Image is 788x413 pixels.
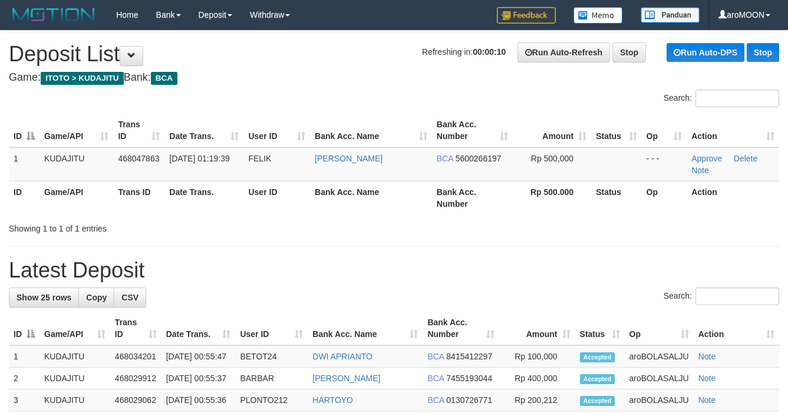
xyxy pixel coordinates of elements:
span: FELIK [248,154,271,163]
td: [DATE] 00:55:37 [161,368,236,389]
th: Date Trans.: activate to sort column ascending [164,114,243,147]
td: PLONTO212 [235,389,308,411]
img: panduan.png [641,7,700,23]
th: Bank Acc. Name [310,181,432,214]
span: BCA [427,395,444,405]
strong: 00:00:10 [473,47,506,57]
th: Action: activate to sort column ascending [687,114,779,147]
td: KUDAJITU [39,389,110,411]
td: - - - [642,147,687,181]
a: Copy [78,288,114,308]
a: Note [698,395,716,405]
span: Accepted [580,396,615,406]
th: Action [687,181,779,214]
th: User ID [243,181,310,214]
h1: Deposit List [9,42,779,66]
td: 468034201 [110,345,161,368]
div: Showing 1 to 1 of 1 entries [9,218,319,234]
a: Delete [734,154,757,163]
td: KUDAJITU [39,345,110,368]
h1: Latest Deposit [9,259,779,282]
td: [DATE] 00:55:47 [161,345,236,368]
th: Date Trans. [164,181,243,214]
th: Op [642,181,687,214]
td: Rp 200,212 [499,389,575,411]
th: Date Trans.: activate to sort column ascending [161,312,236,345]
span: CSV [121,293,139,302]
td: 468029912 [110,368,161,389]
a: Stop [747,43,779,62]
th: Amount: activate to sort column ascending [513,114,591,147]
th: Bank Acc. Number: activate to sort column ascending [423,312,499,345]
td: aroBOLASALJU [625,345,694,368]
a: DWI APRIANTO [312,352,372,361]
span: BCA [427,374,444,383]
th: Op: activate to sort column ascending [625,312,694,345]
span: BCA [437,154,453,163]
a: Note [698,352,716,361]
td: 468029062 [110,389,161,411]
span: Copy 7455193044 to clipboard [446,374,492,383]
span: Copy [86,293,107,302]
span: [DATE] 01:19:39 [169,154,229,163]
input: Search: [695,288,779,305]
span: Accepted [580,352,615,362]
label: Search: [664,90,779,107]
a: CSV [114,288,146,308]
th: Game/API: activate to sort column ascending [39,312,110,345]
span: Accepted [580,374,615,384]
th: Trans ID [113,181,164,214]
td: 2 [9,368,39,389]
td: Rp 400,000 [499,368,575,389]
span: 468047863 [118,154,159,163]
th: Game/API [39,181,113,214]
a: Note [698,374,716,383]
a: Approve [691,154,722,163]
th: Bank Acc. Name: activate to sort column ascending [310,114,432,147]
th: Amount: activate to sort column ascending [499,312,575,345]
td: KUDAJITU [39,147,113,181]
td: aroBOLASALJU [625,389,694,411]
td: BARBAR [235,368,308,389]
th: Rp 500.000 [513,181,591,214]
span: Show 25 rows [17,293,71,302]
a: [PERSON_NAME] [312,374,380,383]
span: BCA [151,72,177,85]
th: Status [591,181,641,214]
a: Run Auto-Refresh [517,42,610,62]
span: BCA [427,352,444,361]
span: Refreshing in: [422,47,506,57]
td: 3 [9,389,39,411]
td: Rp 100,000 [499,345,575,368]
td: KUDAJITU [39,368,110,389]
span: Copy 0130726771 to clipboard [446,395,492,405]
a: [PERSON_NAME] [315,154,383,163]
a: Run Auto-DPS [667,43,744,62]
th: ID [9,181,39,214]
a: HARTOYO [312,395,353,405]
td: aroBOLASALJU [625,368,694,389]
a: Note [691,166,709,175]
td: 1 [9,345,39,368]
span: Copy 5600266197 to clipboard [456,154,502,163]
a: Show 25 rows [9,288,79,308]
th: Bank Acc. Number: activate to sort column ascending [432,114,513,147]
th: Trans ID: activate to sort column ascending [113,114,164,147]
input: Search: [695,90,779,107]
th: ID: activate to sort column descending [9,312,39,345]
th: Trans ID: activate to sort column ascending [110,312,161,345]
img: MOTION_logo.png [9,6,98,24]
img: Feedback.jpg [497,7,556,24]
th: ID: activate to sort column descending [9,114,39,147]
td: BETOT24 [235,345,308,368]
th: Op: activate to sort column ascending [642,114,687,147]
span: Rp 500,000 [531,154,573,163]
th: Status: activate to sort column ascending [575,312,625,345]
span: Copy 8415412297 to clipboard [446,352,492,361]
th: Bank Acc. Name: activate to sort column ascending [308,312,423,345]
td: 1 [9,147,39,181]
img: Button%20Memo.svg [573,7,623,24]
td: [DATE] 00:55:36 [161,389,236,411]
th: Game/API: activate to sort column ascending [39,114,113,147]
th: User ID: activate to sort column ascending [235,312,308,345]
